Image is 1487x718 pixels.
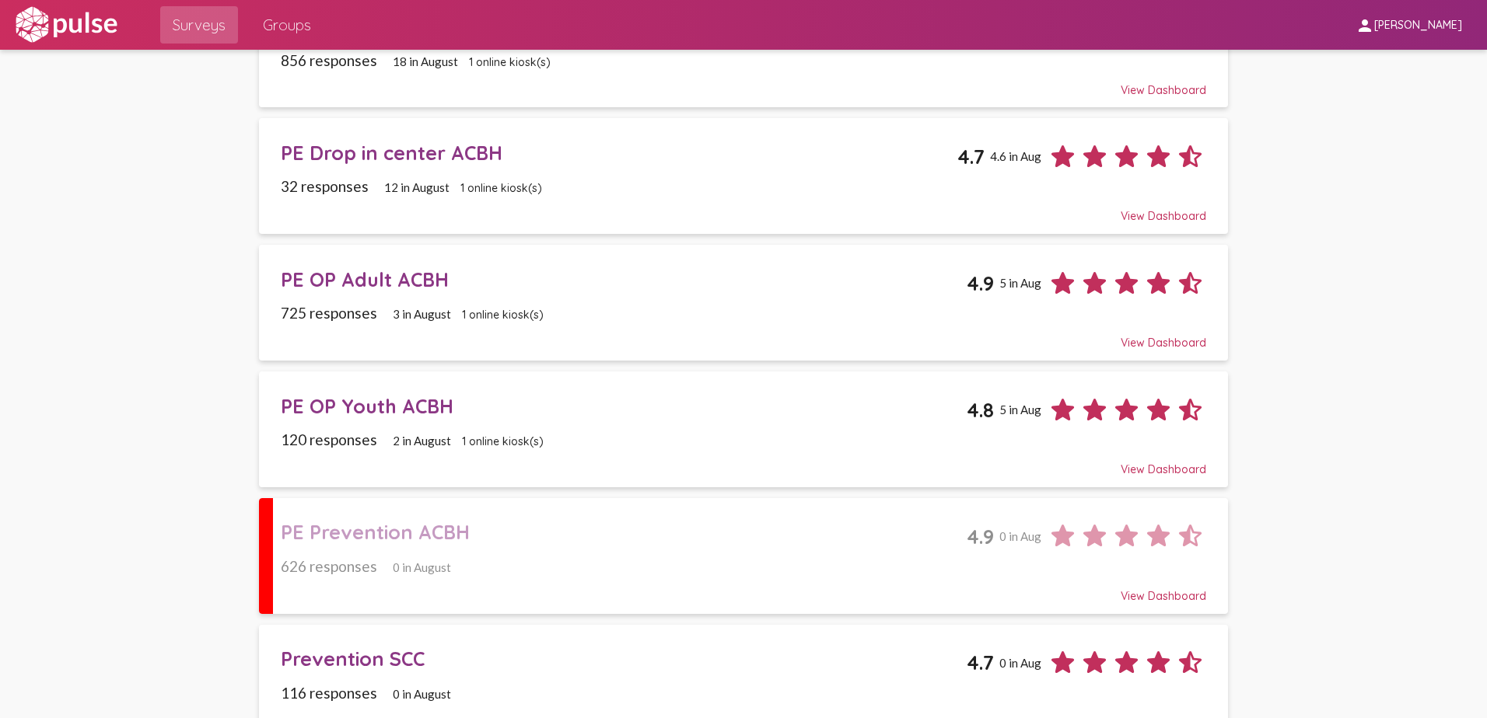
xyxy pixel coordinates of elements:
span: 1 online kiosk(s) [462,308,544,322]
span: 12 in August [384,180,450,194]
div: PE OP Youth ACBH [281,394,967,418]
a: Surveys [160,6,238,44]
span: Groups [263,11,311,39]
span: 3 in August [393,307,451,321]
span: 2 in August [393,434,451,448]
span: 4.7 [967,650,994,674]
span: 0 in August [393,687,451,701]
span: 0 in August [393,560,451,574]
div: Prevention SCC [281,647,967,671]
div: View Dashboard [281,69,1207,97]
mat-icon: person [1356,16,1374,35]
span: 1 online kiosk(s) [469,55,551,69]
span: 0 in Aug [999,656,1041,670]
div: PE Drop in center ACBH [281,141,958,165]
span: 4.8 [967,398,994,422]
span: 0 in Aug [999,529,1041,543]
span: Surveys [173,11,226,39]
a: PE OP Adult ACBH4.95 in Aug725 responses3 in August1 online kiosk(s)View Dashboard [259,245,1227,361]
span: 626 responses [281,557,377,575]
span: 4.9 [967,525,994,549]
div: View Dashboard [281,195,1207,223]
span: 4.7 [957,145,985,169]
span: [PERSON_NAME] [1374,19,1462,33]
span: 1 online kiosk(s) [462,434,544,448]
button: [PERSON_NAME] [1343,10,1475,39]
a: PE Prevention ACBH4.90 in Aug626 responses0 in AugustView Dashboard [259,498,1227,614]
div: PE Prevention ACBH [281,520,967,544]
img: white-logo.svg [12,5,120,44]
span: 4.9 [967,271,994,295]
div: View Dashboard [281,322,1207,350]
span: 5 in Aug [999,276,1041,290]
div: View Dashboard [281,575,1207,603]
a: PE OP Youth ACBH4.85 in Aug120 responses2 in August1 online kiosk(s)View Dashboard [259,371,1227,487]
div: PE OP Adult ACBH [281,267,967,291]
span: 32 responses [281,177,369,195]
span: 116 responses [281,684,377,702]
span: 4.6 in Aug [990,149,1041,163]
a: PE Drop in center ACBH4.74.6 in Aug32 responses12 in August1 online kiosk(s)View Dashboard [259,118,1227,234]
div: View Dashboard [281,448,1207,476]
span: 120 responses [281,430,377,448]
a: Groups [250,6,324,44]
span: 5 in Aug [999,403,1041,417]
span: 725 responses [281,304,377,322]
span: 856 responses [281,51,377,69]
span: 18 in August [393,54,458,68]
span: 1 online kiosk(s) [460,181,542,195]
